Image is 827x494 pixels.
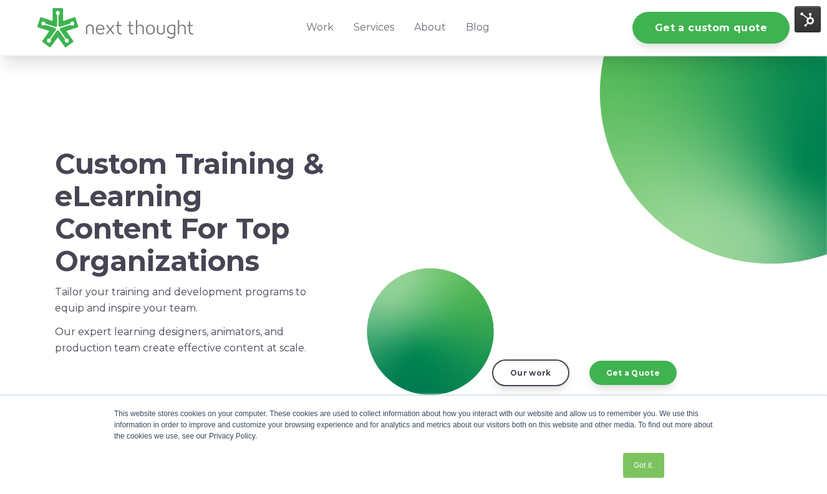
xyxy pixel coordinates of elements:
[589,361,677,384] a: Get a Quote
[492,359,569,386] a: Our work
[55,324,324,356] p: Our expert learning designers, animators, and production team create effective content at scale.
[114,408,713,442] div: This website stores cookies on your computer. These cookies are used to collect information about...
[394,137,768,348] iframe: NextThought Reel
[37,8,193,47] img: LG - NextThought Logo
[632,12,790,44] a: Get a custom quote
[55,148,324,277] h1: Custom Training & eLearning Content For Top Organizations
[623,453,664,478] a: Got it.
[55,284,324,316] p: Tailor your training and development programs to equip and inspire your team.
[795,6,821,32] img: HubSpot Tools Menu Toggle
